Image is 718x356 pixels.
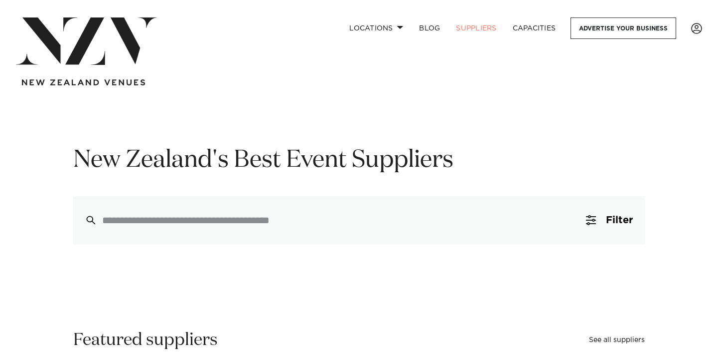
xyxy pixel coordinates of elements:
a: BLOG [411,17,448,39]
h1: New Zealand's Best Event Suppliers [73,145,645,176]
img: new-zealand-venues-text.png [22,79,145,86]
a: SUPPLIERS [448,17,504,39]
img: nzv-logo.png [16,17,157,65]
a: See all suppliers [589,337,645,344]
button: Filter [574,196,645,244]
span: Filter [606,215,633,225]
a: Locations [341,17,411,39]
a: Advertise your business [571,17,676,39]
a: Capacities [505,17,564,39]
h2: Featured suppliers [73,329,218,352]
